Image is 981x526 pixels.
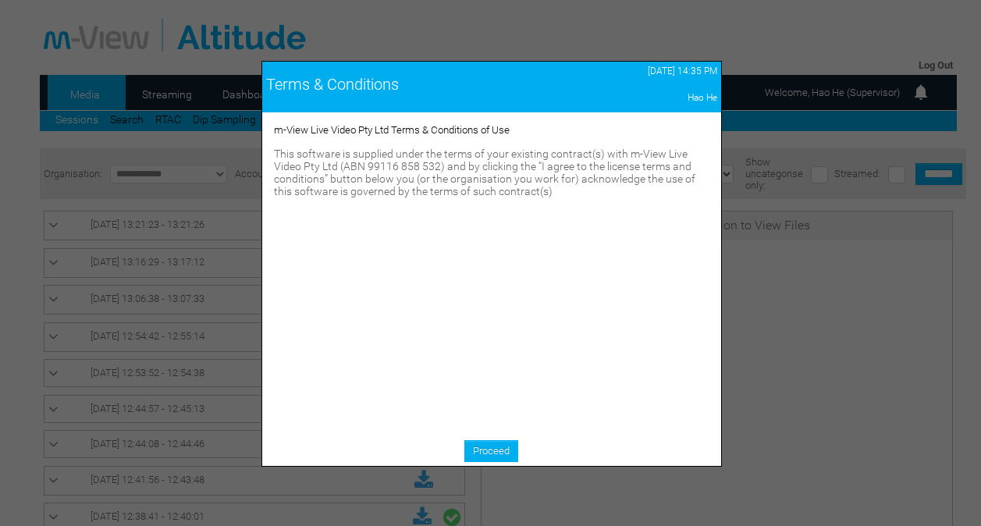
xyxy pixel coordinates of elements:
[274,147,695,197] span: This software is supplied under the terms of your existing contract(s) with m-View Live Video Pty...
[912,83,930,101] img: bell24.png
[558,88,721,107] td: Hao He
[464,440,518,462] a: Proceed
[274,124,510,136] span: m-View Live Video Pty Ltd Terms & Conditions of Use
[266,75,554,94] div: Terms & Conditions
[558,62,721,80] td: [DATE] 14:35 PM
